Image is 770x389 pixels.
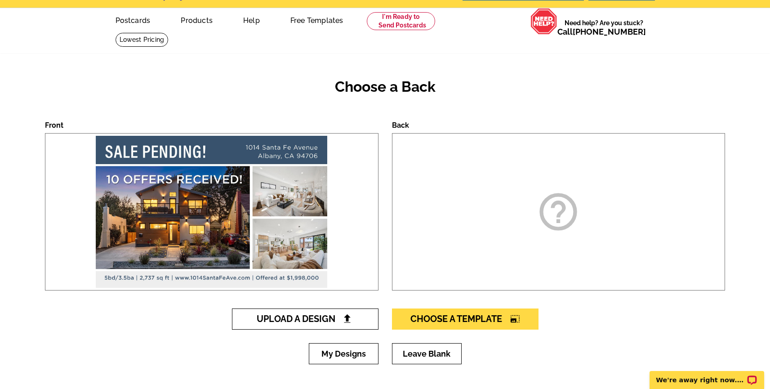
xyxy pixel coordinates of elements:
img: large-thumb.jpg [93,134,329,290]
img: file-upload-black.png [343,314,352,323]
a: Leave Blank [392,343,462,364]
label: Back [392,121,409,130]
span: Call [557,27,646,36]
h2: Choose a Back [45,78,725,95]
span: Choose A Template [410,313,520,324]
a: Free Templates [276,9,358,30]
span: Upload A Design [257,313,353,324]
a: [PHONE_NUMBER] [573,27,646,36]
a: Help [229,9,274,30]
i: photo_size_select_large [510,314,520,323]
a: Upload A Design [232,309,378,330]
label: Front [45,121,63,130]
a: Choose A Templatephoto_size_select_large [392,309,539,330]
i: help_outline [536,189,581,234]
span: Need help? Are you stuck? [557,18,650,36]
a: Postcards [101,9,165,30]
img: help [530,8,557,35]
a: Products [166,9,227,30]
iframe: LiveChat chat widget [644,361,770,389]
a: My Designs [309,343,378,364]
